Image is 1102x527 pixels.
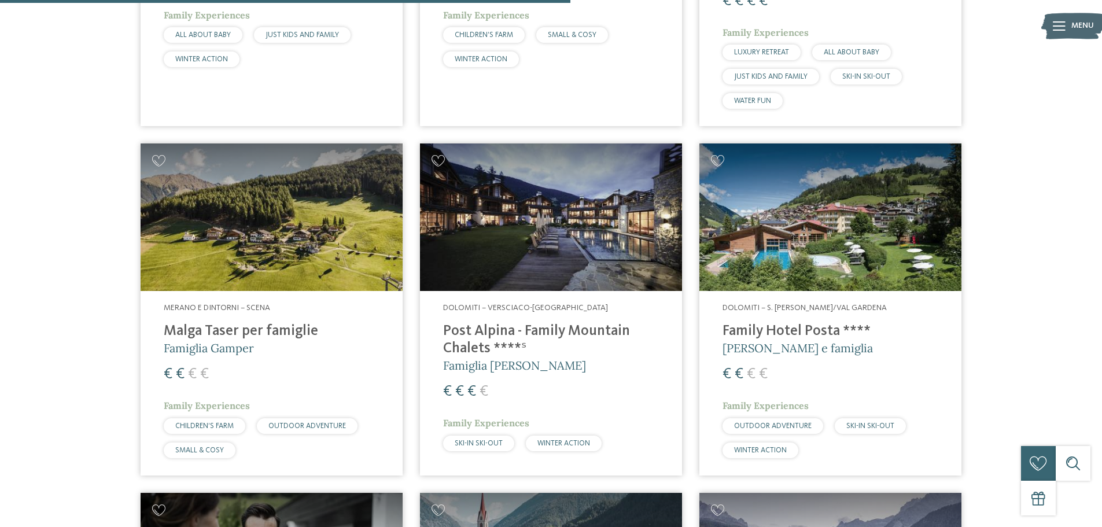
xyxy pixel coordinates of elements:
[164,9,250,21] span: Family Experiences
[723,304,887,312] span: Dolomiti – S. [PERSON_NAME]/Val Gardena
[188,367,197,382] span: €
[164,400,250,411] span: Family Experiences
[164,323,379,340] h4: Malga Taser per famiglie
[443,9,529,21] span: Family Experiences
[175,422,234,430] span: CHILDREN’S FARM
[141,143,403,475] a: Cercate un hotel per famiglie? Qui troverete solo i migliori! Merano e dintorni – Scena Malga Tas...
[266,31,339,39] span: JUST KIDS AND FAMILY
[175,447,224,454] span: SMALL & COSY
[824,49,879,56] span: ALL ABOUT BABY
[455,384,464,399] span: €
[141,143,403,291] img: Cercate un hotel per famiglie? Qui troverete solo i migliori!
[846,422,894,430] span: SKI-IN SKI-OUT
[723,323,938,340] h4: Family Hotel Posta ****
[537,440,590,447] span: WINTER ACTION
[842,73,890,80] span: SKI-IN SKI-OUT
[164,367,172,382] span: €
[164,304,270,312] span: Merano e dintorni – Scena
[455,31,513,39] span: CHILDREN’S FARM
[176,367,185,382] span: €
[480,384,488,399] span: €
[268,422,346,430] span: OUTDOOR ADVENTURE
[443,323,659,358] h4: Post Alpina - Family Mountain Chalets ****ˢ
[443,417,529,429] span: Family Experiences
[723,400,809,411] span: Family Experiences
[734,97,771,105] span: WATER FUN
[420,143,682,475] a: Cercate un hotel per famiglie? Qui troverete solo i migliori! Dolomiti – Versciaco-[GEOGRAPHIC_DA...
[747,367,755,382] span: €
[175,31,231,39] span: ALL ABOUT BABY
[699,143,961,291] img: Cercate un hotel per famiglie? Qui troverete solo i migliori!
[759,367,768,382] span: €
[175,56,228,63] span: WINTER ACTION
[735,367,743,382] span: €
[455,440,503,447] span: SKI-IN SKI-OUT
[548,31,596,39] span: SMALL & COSY
[443,358,586,373] span: Famiglia [PERSON_NAME]
[455,56,507,63] span: WINTER ACTION
[443,384,452,399] span: €
[734,73,808,80] span: JUST KIDS AND FAMILY
[420,143,682,291] img: Post Alpina - Family Mountain Chalets ****ˢ
[734,422,812,430] span: OUTDOOR ADVENTURE
[443,304,608,312] span: Dolomiti – Versciaco-[GEOGRAPHIC_DATA]
[467,384,476,399] span: €
[723,341,873,355] span: [PERSON_NAME] e famiglia
[734,49,789,56] span: LUXURY RETREAT
[200,367,209,382] span: €
[164,341,254,355] span: Famiglia Gamper
[723,27,809,38] span: Family Experiences
[723,367,731,382] span: €
[734,447,787,454] span: WINTER ACTION
[699,143,961,475] a: Cercate un hotel per famiglie? Qui troverete solo i migliori! Dolomiti – S. [PERSON_NAME]/Val Gar...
